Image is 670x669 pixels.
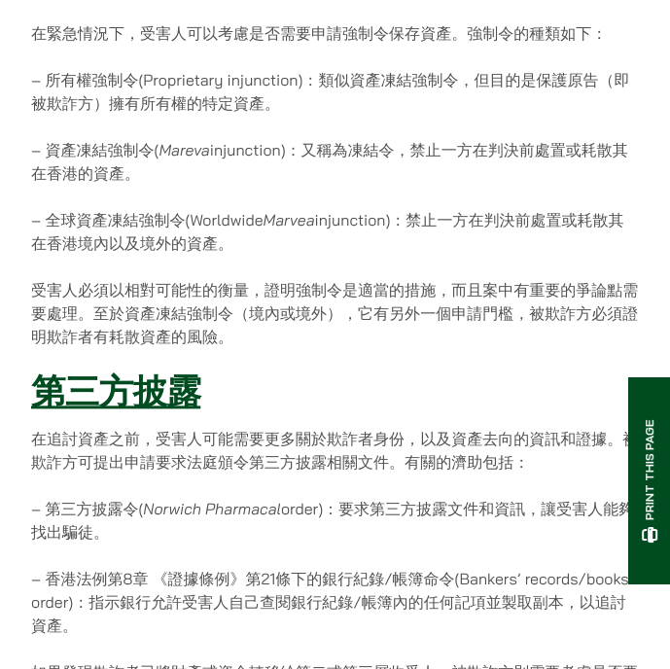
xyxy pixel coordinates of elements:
[31,427,639,474] p: 在追討資產之前，受害人可能需要更多關於欺詐者身份，以及資產去向的資訊和證據。被欺詐方可提出申請要求法庭頒令第三方披露相關文件。有關的濟助包括：
[31,369,200,414] u: 第三方披露
[143,499,280,518] em: Norwich Pharmacal
[31,567,639,637] p: – 香港法例第8章 《證據條例》第21條下的銀行紀錄/帳簿命令(Bankers’ records/books order)：指示銀行允許受害人自己查閱銀行紀錄/帳簿內的任何記項並製取副本，以追討資產。
[159,140,209,159] em: Mareva
[31,21,639,45] p: 在緊急情況下，受害人可以考慮是否需要申請強制令保存資產。強制令的種類如下：
[263,210,314,229] em: Marvea
[31,497,639,544] p: – 第三方披露令( order)：要求第三方披露文件和資訊，讓受害人能夠找出騙徒。
[31,68,639,115] p: – 所有權強制令(Proprietary injunction)：類似資產凍結強制令，但目的是保護原告（即被欺詐方）擁有所有權的特定資產。
[31,278,639,348] p: 受害人必須以相對可能性的衡量，證明強制令是適當的措施，而且案中有重要的爭論點需要處理。至於資產凍結強制令（境內或境外），它有另外一個申請門檻，被欺詐方必須證明欺詐者有耗散資產的風險。
[31,208,639,255] p: – 全球資產凍結強制令(Worldwide injunction)：禁止一方在判決前處置或耗散其在香港境內以及境外的資產。
[31,138,639,185] p: – 資產凍結強制令( injunction)：又稱為凍結令，禁止一方在判決前處置或耗散其在香港的資產。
